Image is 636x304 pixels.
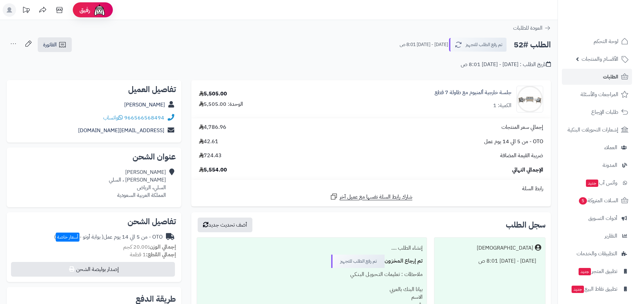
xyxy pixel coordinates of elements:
[78,126,164,134] a: [EMAIL_ADDRESS][DOMAIN_NAME]
[562,263,632,279] a: تطبيق المتجرجديد
[603,161,617,170] span: المدونة
[562,157,632,173] a: المدونة
[605,231,617,241] span: التقارير
[585,178,617,188] span: وآتس آب
[514,38,551,52] h2: الطلب #52
[594,37,618,46] span: لوحة التحكم
[591,17,630,31] img: logo-2.png
[201,242,422,255] div: إنشاء الطلب ....
[12,153,176,161] h2: عنوان الشحن
[513,24,551,32] a: العودة للطلبات
[43,41,57,49] span: الفاتورة
[603,72,618,81] span: الطلبات
[199,123,226,131] span: 4,786.96
[562,193,632,209] a: السلات المتروكة5
[199,90,227,98] div: 5,505.00
[562,122,632,138] a: إشعارات التحويلات البنكية
[506,221,546,229] h3: سجل الطلب
[513,24,543,32] span: العودة للطلبات
[103,114,123,122] a: واتساب
[54,233,103,241] span: ( بوابة أوتو - )
[438,255,541,268] div: [DATE] - [DATE] 8:01 ص
[571,284,617,294] span: تطبيق نقاط البيع
[461,61,551,68] div: تاريخ الطلب : [DATE] - [DATE] 8:01 ص
[385,257,423,265] b: تم إرجاع المخزون
[124,114,164,122] a: 966566568494
[93,3,106,17] img: ai-face.png
[501,123,543,131] span: إجمالي سعر المنتجات
[579,268,591,275] span: جديد
[562,86,632,102] a: المراجعات والأسئلة
[199,138,218,145] span: 42.61
[12,85,176,93] h2: تفاصيل العميل
[331,255,385,268] div: تم رفع الطلب للتجهيز
[484,138,543,145] span: OTO - من 5 الي 14 يوم عمل
[56,233,79,242] span: أسعار خاصة
[449,38,507,52] button: تم رفع الطلب للتجهيز
[562,139,632,156] a: العملاء
[517,86,543,112] img: 1759952702-1-90x90.jpg
[109,169,166,199] div: [PERSON_NAME] [PERSON_NAME] ، السلي السلي، الرياض المملكة العربية السعودية
[194,185,548,193] div: رابط السلة
[54,233,163,241] div: OTO - من 5 الي 14 يوم عمل
[11,262,175,277] button: إصدار بوليصة الشحن
[198,218,252,232] button: أضف تحديث جديد
[588,214,617,223] span: أدوات التسويق
[562,210,632,226] a: أدوات التسويق
[577,249,617,258] span: التطبيقات والخدمات
[562,228,632,244] a: التقارير
[579,197,587,205] span: 5
[582,54,618,64] span: الأقسام والمنتجات
[330,193,412,201] a: شارك رابط السلة نفسها مع عميل آخر
[493,102,511,109] div: الكمية: 1
[500,152,543,160] span: ضريبة القيمة المضافة
[568,125,618,134] span: إشعارات التحويلات البنكية
[562,33,632,49] a: لوحة التحكم
[12,218,176,226] h2: تفاصيل الشحن
[124,101,165,109] a: [PERSON_NAME]
[578,267,617,276] span: تطبيق المتجر
[38,37,72,52] a: الفاتورة
[435,89,511,96] a: جلسة خارجية ألمنيوم مع طاولة 7 قطع
[130,251,176,259] small: 1 قطعة
[340,193,412,201] span: شارك رابط السلة نفسها مع عميل آخر
[18,3,34,18] a: تحديثات المنصة
[562,175,632,191] a: وآتس آبجديد
[562,69,632,85] a: الطلبات
[148,243,176,251] strong: إجمالي الوزن:
[578,196,618,205] span: السلات المتروكة
[572,286,584,293] span: جديد
[562,246,632,262] a: التطبيقات والخدمات
[477,244,533,252] div: [DEMOGRAPHIC_DATA]
[199,100,243,108] div: الوحدة: 5,505.00
[591,107,618,117] span: طلبات الإرجاع
[400,41,448,48] small: [DATE] - [DATE] 8:01 ص
[199,166,227,174] span: 5,554.00
[199,152,222,160] span: 724.43
[586,180,598,187] span: جديد
[562,281,632,297] a: تطبيق نقاط البيعجديد
[146,251,176,259] strong: إجمالي القطع:
[79,6,90,14] span: رفيق
[604,143,617,152] span: العملاء
[562,104,632,120] a: طلبات الإرجاع
[136,295,176,303] h2: طريقة الدفع
[512,166,543,174] span: الإجمالي النهائي
[581,90,618,99] span: المراجعات والأسئلة
[123,243,176,251] small: 20.00 كجم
